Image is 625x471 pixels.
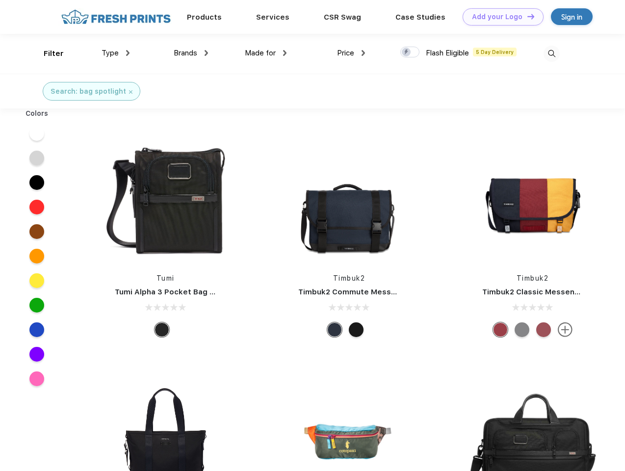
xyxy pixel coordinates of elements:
[426,49,469,57] span: Flash Eligible
[517,274,549,282] a: Timbuk2
[333,274,365,282] a: Timbuk2
[298,288,430,296] a: Timbuk2 Commute Messenger Bag
[18,108,56,119] div: Colors
[551,8,593,25] a: Sign in
[155,322,169,337] div: Black
[544,46,560,62] img: desktop_search.svg
[527,14,534,19] img: DT
[51,86,126,97] div: Search: bag spotlight
[115,288,230,296] a: Tumi Alpha 3 Pocket Bag Small
[337,49,354,57] span: Price
[129,90,132,94] img: filter_cancel.svg
[515,322,529,337] div: Eco Gunmetal
[561,11,582,23] div: Sign in
[349,322,364,337] div: Eco Black
[468,133,598,263] img: func=resize&h=266
[473,48,517,56] span: 5 Day Delivery
[327,322,342,337] div: Eco Nautical
[102,49,119,57] span: Type
[245,49,276,57] span: Made for
[493,322,508,337] div: Eco Bookish
[284,133,414,263] img: func=resize&h=266
[174,49,197,57] span: Brands
[126,50,130,56] img: dropdown.png
[558,322,573,337] img: more.svg
[205,50,208,56] img: dropdown.png
[44,48,64,59] div: Filter
[187,13,222,22] a: Products
[58,8,174,26] img: fo%20logo%202.webp
[536,322,551,337] div: Eco Collegiate Red
[100,133,231,263] img: func=resize&h=266
[283,50,286,56] img: dropdown.png
[362,50,365,56] img: dropdown.png
[472,13,522,21] div: Add your Logo
[482,288,604,296] a: Timbuk2 Classic Messenger Bag
[156,274,175,282] a: Tumi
